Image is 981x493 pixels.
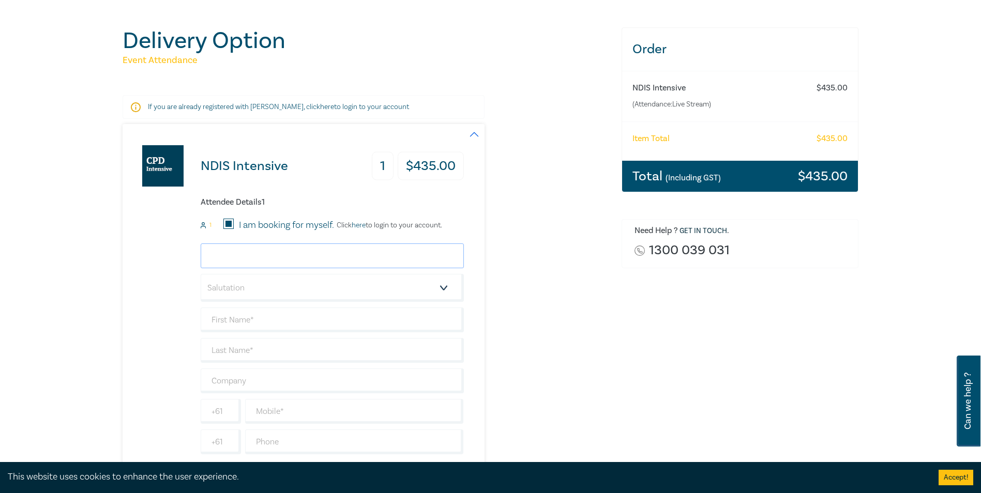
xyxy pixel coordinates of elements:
[201,399,241,424] input: +61
[201,338,464,363] input: Last Name*
[201,159,288,173] h3: NDIS Intensive
[201,368,464,393] input: Company
[201,243,464,268] input: Attendee Email*
[817,134,848,144] h6: $ 435.00
[148,102,459,112] p: If you are already registered with [PERSON_NAME], click to login to your account
[123,54,609,67] h5: Event Attendance
[201,307,464,332] input: First Name*
[632,83,807,93] h6: NDIS Intensive
[635,226,851,236] h6: Need Help ? .
[632,99,807,110] small: (Attendance: Live Stream )
[666,173,721,183] small: (Including GST)
[798,170,848,183] h3: $ 435.00
[680,226,727,236] a: Get in touch
[622,28,858,71] h3: Order
[372,152,394,180] h3: 1
[939,470,973,485] button: Accept cookies
[123,27,609,54] h1: Delivery Option
[201,197,464,207] h6: Attendee Details 1
[334,221,442,229] p: Click to login to your account.
[398,152,464,180] h3: $ 435.00
[963,362,973,440] span: Can we help ?
[245,429,464,454] input: Phone
[352,221,366,230] a: here
[649,243,730,257] a: 1300 039 031
[8,470,923,484] div: This website uses cookies to enhance the user experience.
[632,170,721,183] h3: Total
[632,134,670,144] h6: Item Total
[817,83,848,93] h6: $ 435.00
[245,399,464,424] input: Mobile*
[320,102,334,112] a: here
[201,429,241,454] input: +61
[239,219,334,232] label: I am booking for myself.
[209,222,212,229] small: 1
[142,145,184,187] img: NDIS Intensive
